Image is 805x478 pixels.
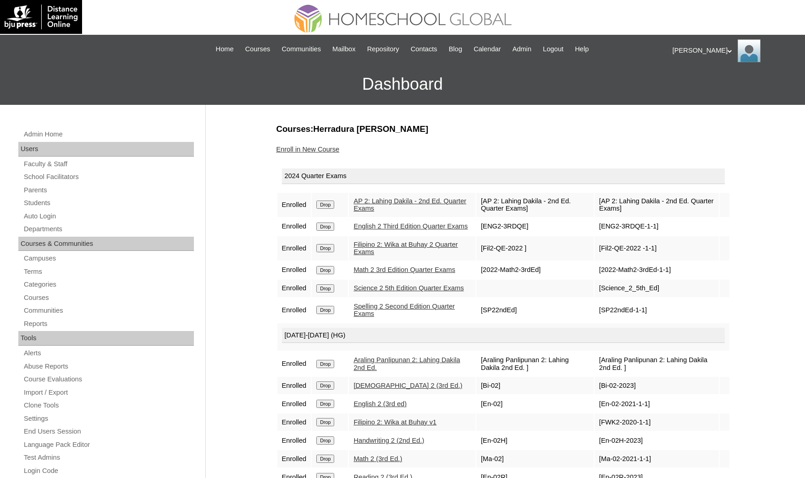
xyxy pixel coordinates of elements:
[316,284,334,293] input: Drop
[23,305,194,316] a: Communities
[353,382,462,389] a: [DEMOGRAPHIC_DATA] 2 (3rd Ed.)
[277,395,311,413] td: Enrolled
[23,318,194,330] a: Reports
[673,39,796,62] div: [PERSON_NAME]
[570,44,593,54] a: Help
[23,426,194,437] a: End Users Session
[211,44,238,54] a: Home
[316,306,334,314] input: Drop
[23,266,194,277] a: Terms
[476,432,594,449] td: [En-02H]
[316,201,334,209] input: Drop
[18,331,194,346] div: Tools
[23,452,194,463] a: Test Admins
[353,356,460,371] a: Araling Panlipunan 2: Lahing Dakila 2nd Ed.
[411,44,437,54] span: Contacts
[476,236,594,261] td: [Fil2-QE-2022 ]
[277,432,311,449] td: Enrolled
[595,261,719,279] td: [2022-Math2-3rdEd-1-1]
[216,44,234,54] span: Home
[316,360,334,368] input: Drop
[367,44,399,54] span: Repository
[23,129,194,140] a: Admin Home
[476,193,594,217] td: [AP 2: Lahing Dakila - 2nd Ed. Quarter Exams]
[538,44,568,54] a: Logout
[595,432,719,449] td: [En-02H-2023]
[328,44,360,54] a: Mailbox
[595,377,719,394] td: [Bi-02-2023]
[245,44,270,54] span: Courses
[277,218,311,235] td: Enrolled
[353,223,468,230] a: English 2 Third Edition Quarter Exams
[23,292,194,304] a: Courses
[316,244,334,252] input: Drop
[444,44,467,54] a: Blog
[353,437,424,444] a: Handwriting 2 (2nd Ed.)
[23,348,194,359] a: Alerts
[277,44,325,54] a: Communities
[277,280,311,297] td: Enrolled
[595,280,719,297] td: [Science_2_5th_Ed]
[353,266,455,273] a: Math 2 3rd Edition Quarter Exams
[281,44,321,54] span: Communities
[23,413,194,424] a: Settings
[476,377,594,394] td: [Bi-02]
[23,374,194,385] a: Course Evaluations
[595,395,719,413] td: [En-02-2021-1-1]
[353,303,455,318] a: Spelling 2 Second Edition Quarter Exams
[476,261,594,279] td: [2022-Math2-3rdEd]
[476,395,594,413] td: [En-02]
[5,5,77,29] img: logo-white.png
[316,400,334,408] input: Drop
[476,218,594,235] td: [ENG2-3RDQE]
[595,352,719,376] td: [Araling Panlipunan 2: Lahing Dakila 2nd Ed. ]
[575,44,589,54] span: Help
[595,218,719,235] td: [ENG2-3RDQE-1-1]
[277,193,311,217] td: Enrolled
[23,158,194,170] a: Faculty & Staff
[513,44,532,54] span: Admin
[23,387,194,398] a: Import / Export
[508,44,536,54] a: Admin
[316,266,334,274] input: Drop
[353,400,407,407] a: English 2 (3rd ed)
[595,413,719,431] td: [FWK2-2020-1-1]
[316,418,334,426] input: Drop
[23,439,194,451] a: Language Pack Editor
[449,44,462,54] span: Blog
[277,450,311,467] td: Enrolled
[282,168,725,184] div: 2024 Quarter Exams
[595,236,719,261] td: [Fil2-QE-2022 -1-1]
[353,197,466,212] a: AP 2: Lahing Dakila - 2nd Ed. Quarter Exams
[5,64,800,105] h3: Dashboard
[23,279,194,290] a: Categories
[277,298,311,322] td: Enrolled
[23,465,194,477] a: Login Code
[23,185,194,196] a: Parents
[18,237,194,251] div: Courses & Communities
[23,223,194,235] a: Departments
[476,450,594,467] td: [Ma-02]
[316,223,334,231] input: Drop
[23,361,194,372] a: Abuse Reports
[277,261,311,279] td: Enrolled
[276,146,340,153] a: Enroll in New Course
[23,211,194,222] a: Auto Login
[353,284,463,292] a: Science 2 5th Edition Quarter Exams
[23,197,194,209] a: Students
[316,381,334,390] input: Drop
[406,44,442,54] a: Contacts
[363,44,404,54] a: Repository
[476,298,594,322] td: [SP22ndEd]
[353,455,402,462] a: Math 2 (3rd Ed.)
[469,44,505,54] a: Calendar
[277,352,311,376] td: Enrolled
[18,142,194,157] div: Users
[595,298,719,322] td: [SP22ndEd-1-1]
[316,455,334,463] input: Drop
[23,171,194,183] a: School Facilitators
[543,44,563,54] span: Logout
[277,236,311,261] td: Enrolled
[353,418,436,426] a: Filipino 2: Wika at Buhay v1
[277,377,311,394] td: Enrolled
